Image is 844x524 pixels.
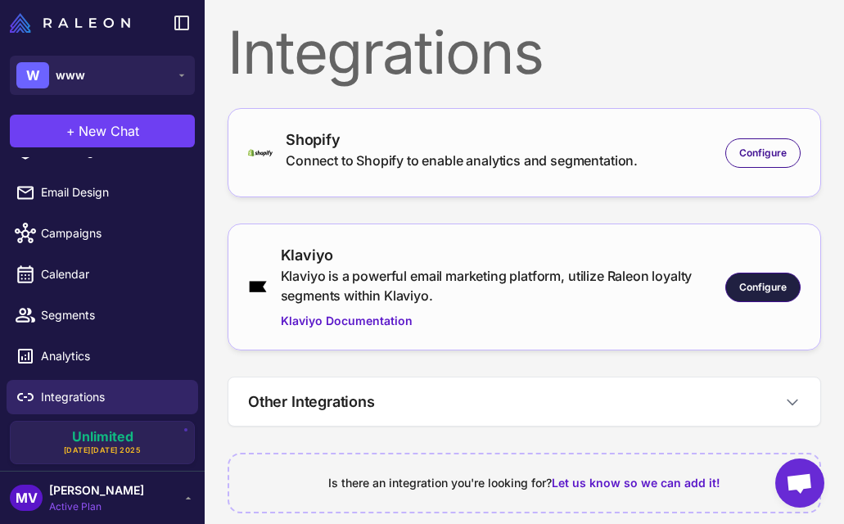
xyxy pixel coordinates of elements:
[248,149,273,156] img: shopify-logo-primary-logo-456baa801ee66a0a435671082365958316831c9960c480451dd0330bcdae304f.svg
[49,499,144,514] span: Active Plan
[72,430,133,443] span: Unlimited
[7,380,198,414] a: Integrations
[10,485,43,511] div: MV
[16,62,49,88] div: W
[248,280,268,295] img: klaviyo.png
[7,216,198,251] a: Campaigns
[286,129,638,151] div: Shopify
[41,388,185,406] span: Integrations
[10,13,137,33] a: Raleon Logo
[775,458,824,508] div: Open chat
[49,481,144,499] span: [PERSON_NAME]
[10,56,195,95] button: Wwww
[739,280,787,295] span: Configure
[248,391,375,413] h3: Other Integrations
[249,474,800,492] div: Is there an integration you're looking for?
[7,175,198,210] a: Email Design
[10,115,195,147] button: +New Chat
[41,306,185,324] span: Segments
[228,23,821,82] div: Integrations
[281,266,725,305] div: Klaviyo is a powerful email marketing platform, utilize Raleon loyalty segments within Klaviyo.
[66,121,75,141] span: +
[56,66,85,84] span: www
[228,377,820,426] button: Other Integrations
[552,476,720,490] span: Let us know so we can add it!
[41,224,185,242] span: Campaigns
[79,121,139,141] span: New Chat
[41,183,185,201] span: Email Design
[739,146,787,160] span: Configure
[281,312,725,330] a: Klaviyo Documentation
[7,257,198,291] a: Calendar
[281,244,725,266] div: Klaviyo
[7,298,198,332] a: Segments
[286,151,638,170] div: Connect to Shopify to enable analytics and segmentation.
[64,445,142,456] span: [DATE][DATE] 2025
[41,347,185,365] span: Analytics
[7,339,198,373] a: Analytics
[41,265,185,283] span: Calendar
[10,13,130,33] img: Raleon Logo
